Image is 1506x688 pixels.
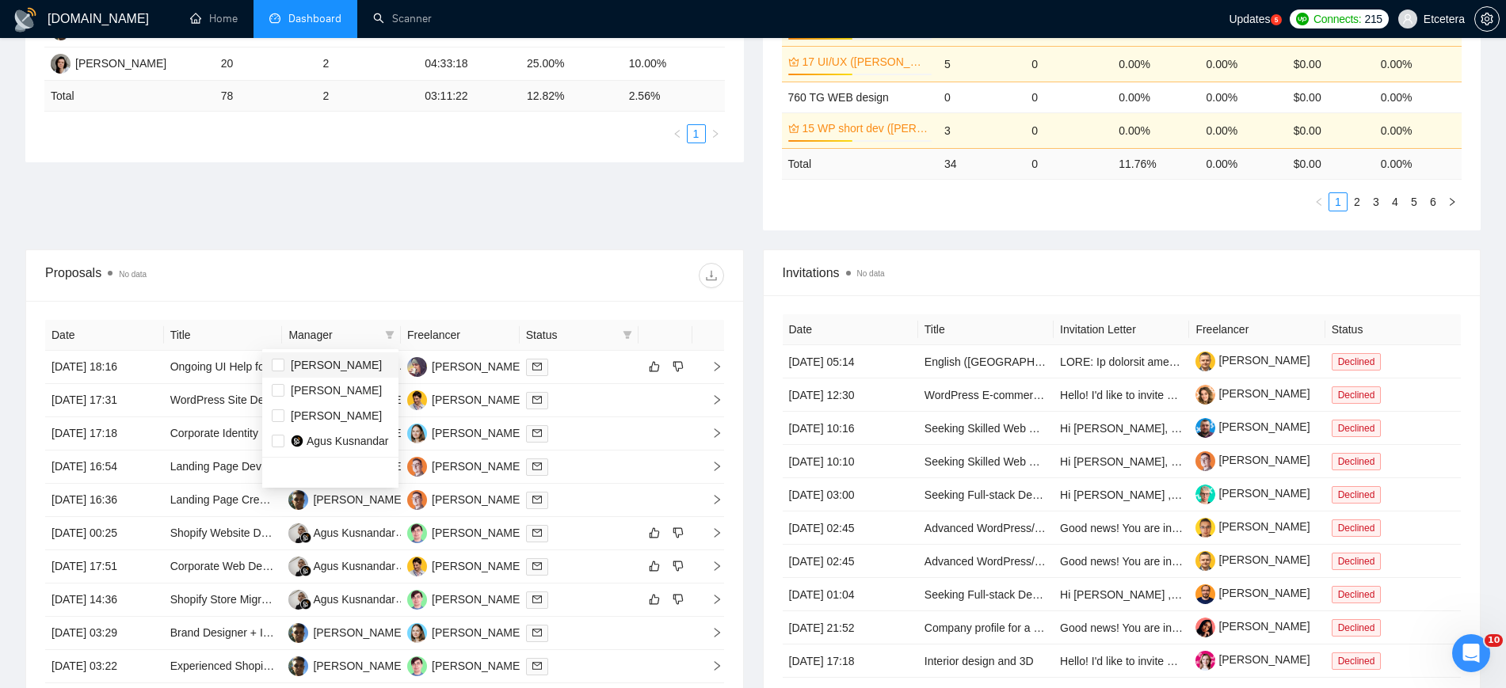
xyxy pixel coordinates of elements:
td: Seeking Skilled Web Designer & Developer for Roofing Company Website (WordPress/Webflow) [918,445,1054,478]
a: Seeking Full-stack Developers with Python, Databases (SQL), and cloud experience - DSQL-2025-q3 [925,588,1423,601]
td: Total [782,148,938,179]
td: [DATE] 17:18 [45,417,164,450]
div: Agus Kusnandar [313,557,395,575]
img: c1-QxbV3Os2lY4z2zvfQl3isYiG4BFZtdCgPGE7rnyG4Ygpeh33UvD2Nm8skH8RrsG [1195,485,1215,504]
span: right [699,594,722,605]
td: Ongoing UI Help for Stock Market SAAS B2C Company [164,351,283,384]
a: setting [1474,13,1500,25]
span: No data [857,269,885,278]
span: right [699,394,722,405]
a: DM[PERSON_NAME] [407,592,523,605]
td: [DATE] 10:10 [783,445,918,478]
div: [PERSON_NAME] [313,624,404,641]
th: Manager [282,320,401,351]
div: [PERSON_NAME] [432,524,523,542]
td: 20 [215,48,317,81]
a: Shopify Store Migration ([GEOGRAPHIC_DATA] → [GEOGRAPHIC_DATA]) [170,593,544,606]
div: [PERSON_NAME] [432,657,523,675]
td: 5 [938,46,1025,82]
span: 10 [1485,634,1503,647]
span: crown [788,56,799,67]
th: Date [783,314,918,345]
img: logo [13,7,38,32]
span: mail [532,661,542,671]
a: AP[PERSON_NAME] [288,659,404,671]
a: Ongoing UI Help for Stock Market SAAS B2C Company [170,360,444,373]
td: [DATE] 12:30 [783,378,918,412]
li: 5 [1405,192,1424,211]
span: Connects: [1313,10,1361,28]
a: [PERSON_NAME] [1195,454,1310,466]
li: 1 [1329,192,1348,211]
span: dislike [673,560,684,572]
span: Dashboard [288,12,341,25]
a: AL[PERSON_NAME] [407,492,523,505]
div: [PERSON_NAME] Bronfain [432,391,567,409]
a: 5 [1405,193,1423,211]
span: mail [532,628,542,637]
span: [PERSON_NAME] [291,359,382,371]
iframe: Intercom live chat [1452,634,1490,672]
td: [DATE] 17:51 [45,550,164,583]
div: [PERSON_NAME] [432,591,523,608]
a: 1 [688,125,705,143]
td: WordPress E-commerce Website Development for Supplement Store [918,378,1054,412]
button: setting [1474,6,1500,32]
div: [PERSON_NAME] [432,358,523,375]
a: English ([GEOGRAPHIC_DATA]) Voice Actors Needed for Fictional Character Recording [925,355,1359,368]
td: Shopify Store Migration (UK → HK) [164,583,283,617]
a: Declined [1332,587,1388,600]
span: user [1402,13,1413,25]
span: Declined [1332,519,1382,537]
span: left [1314,197,1324,207]
img: c1awRfy-_TGqy_QmeA56XV8mJOXoSdeRoQmUTdW33mZiQfIgpYlQIKPiVh5n4nl6mu [1195,518,1215,538]
a: AP[PERSON_NAME] [288,492,404,505]
span: Declined [1332,553,1382,570]
span: mail [532,495,542,504]
li: Next Page [706,124,725,143]
span: right [699,527,722,538]
li: 1 [687,124,706,143]
div: [PERSON_NAME] [75,55,166,72]
td: Experienced Shopify Developer for Ongoing Tasks & New Store Builds [164,650,283,683]
td: 2 [316,48,418,81]
td: 03:11:22 [418,81,520,112]
td: [DATE] 00:25 [45,517,164,550]
button: left [668,124,687,143]
td: 0.00% [1199,46,1287,82]
span: Manager [288,326,379,344]
a: Seeking Skilled Web Designer & Developer for Roofing Company Website (WordPress/Webflow) [925,422,1399,435]
a: DB[PERSON_NAME] Bronfain [407,559,567,572]
a: Seeking Full-stack Developers with Python, Databases (SQL), and cloud experience - DSQL-2025-q3 [925,488,1423,501]
a: DM[PERSON_NAME] [407,526,523,538]
td: [DATE] 17:18 [783,644,918,678]
a: WordPress Site Development from Existing Sitebuilder Site [170,393,460,406]
img: AP [288,623,308,643]
a: Declined [1332,355,1388,367]
td: $ 0.00 [1287,148,1374,179]
img: c1qvStQl1zOZ1p4JlAqOAgVKIAP2zxwJfXq9-5qzgDvfiznqwN5naO0dlR9WjNt14c [1195,651,1215,671]
a: [PERSON_NAME] [1195,620,1310,633]
span: right [711,129,720,139]
span: filter [620,323,635,347]
span: mail [532,395,542,405]
td: [DATE] 17:31 [45,384,164,417]
span: filter [385,330,395,340]
img: DM [407,656,427,676]
span: mail [532,462,542,471]
li: 4 [1386,192,1405,211]
td: Landing Page Developer — Conversion-Optimized, World-Class Design [164,450,283,484]
td: [DATE] 14:36 [45,583,164,617]
td: [DATE] 02:45 [783,545,918,578]
a: AKAgus Kusnandar [288,559,395,572]
button: download [699,263,724,288]
a: Declined [1332,454,1388,467]
span: mail [532,561,542,571]
img: DM [407,590,427,610]
a: VY[PERSON_NAME] [407,426,523,439]
span: right [699,361,722,372]
td: 0.00% [1374,82,1462,112]
th: Invitation Letter [1054,314,1189,345]
td: Seeking Full-stack Developers with Python, Databases (SQL), and cloud experience - DSQL-2025-q3 [918,578,1054,611]
img: c1b9JySzac4x4dgsEyqnJHkcyMhtwYhRX20trAqcVMGYnIMrxZHAKhfppX9twvsE1T [1195,385,1215,405]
